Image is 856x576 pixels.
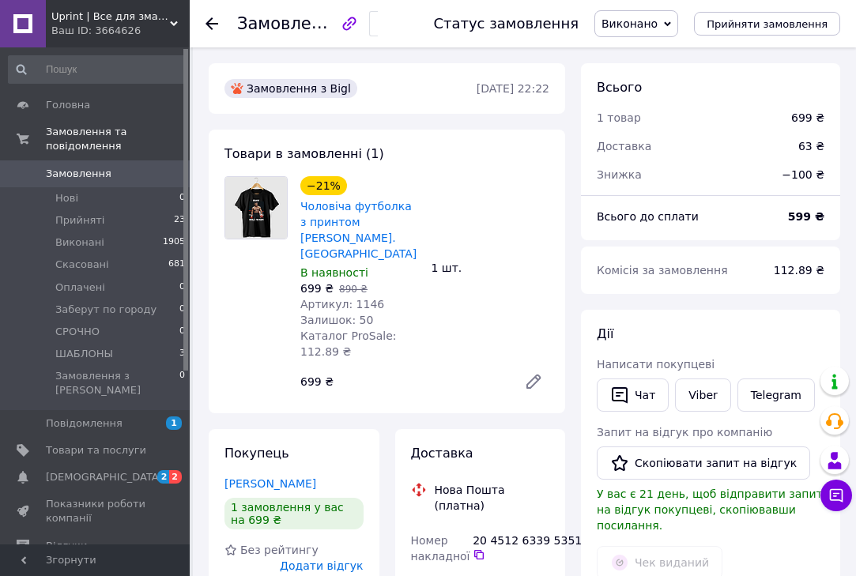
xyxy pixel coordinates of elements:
[411,534,470,563] span: Номер накладної
[169,470,182,484] span: 2
[707,18,828,30] span: Прийняти замовлення
[168,258,185,272] span: 681
[772,157,834,192] div: −100 ₴
[791,110,824,126] div: 699 ₴
[46,443,146,457] span: Товари та послуги
[774,264,824,277] span: 112.89 ₴
[240,544,319,556] span: Без рейтингу
[224,79,357,98] div: Замовлення з Bigl
[163,235,185,250] span: 1905
[46,470,163,484] span: [DEMOGRAPHIC_DATA]
[473,533,549,561] div: 20 4512 6339 5351
[51,9,170,24] span: Uprint | Все для змагань
[300,282,334,295] span: 699 ₴
[431,482,554,514] div: Нова Пошта (платна)
[225,177,287,239] img: Чоловіча футболка з принтом Майк Тайсон. Бокс
[788,210,824,223] b: 599 ₴
[224,498,364,529] div: 1 замовлення у вас на 699 ₴
[46,539,87,553] span: Відгуки
[237,14,343,33] span: Замовлення
[55,369,179,397] span: Замовлення з [PERSON_NAME]
[55,303,156,317] span: Заберут по городу
[55,258,109,272] span: Скасовані
[46,98,90,112] span: Головна
[675,378,730,412] a: Viber
[179,303,185,317] span: 0
[300,329,396,358] span: Каталог ProSale: 112.89 ₴
[601,17,658,30] span: Виконано
[820,480,852,511] button: Чат з покупцем
[55,191,78,205] span: Нові
[433,16,579,32] div: Статус замовлення
[597,210,699,223] span: Всього до сплати
[300,200,417,260] a: Чоловіча футболка з принтом [PERSON_NAME]. [GEOGRAPHIC_DATA]
[694,12,840,36] button: Прийняти замовлення
[597,488,823,532] span: У вас є 21 день, щоб відправити запит на відгук покупцеві, скопіювавши посилання.
[597,446,810,480] button: Скопіювати запит на відгук
[597,168,642,181] span: Знижка
[597,111,641,124] span: 1 товар
[179,191,185,205] span: 0
[174,213,185,228] span: 23
[55,325,100,339] span: СРОЧНО
[157,470,170,484] span: 2
[55,280,105,295] span: Оплачені
[46,125,190,153] span: Замовлення та повідомлення
[597,358,715,371] span: Написати покупцеві
[597,378,669,412] button: Чат
[179,369,185,397] span: 0
[179,325,185,339] span: 0
[425,257,556,279] div: 1 шт.
[166,416,182,430] span: 1
[597,140,651,152] span: Доставка
[789,129,834,164] div: 63 ₴
[294,371,511,393] div: 699 ₴
[51,24,190,38] div: Ваш ID: 3664626
[300,298,384,311] span: Артикул: 1146
[300,176,347,195] div: −21%
[206,16,218,32] div: Повернутися назад
[339,284,368,295] span: 890 ₴
[597,326,613,341] span: Дії
[8,55,187,84] input: Пошук
[597,80,642,95] span: Всього
[224,446,289,461] span: Покупець
[46,497,146,525] span: Показники роботи компанії
[280,559,363,572] span: Додати відгук
[477,82,549,95] time: [DATE] 22:22
[179,280,185,295] span: 0
[411,446,473,461] span: Доставка
[300,266,368,279] span: В наявності
[597,426,772,439] span: Запит на відгук про компанію
[300,314,373,326] span: Залишок: 50
[179,347,185,361] span: 3
[55,235,104,250] span: Виконані
[55,347,113,361] span: ШАБЛОНЫ
[518,366,549,397] a: Редагувати
[597,264,728,277] span: Комісія за замовлення
[55,213,104,228] span: Прийняті
[737,378,815,412] a: Telegram
[224,477,316,490] a: [PERSON_NAME]
[224,146,384,161] span: Товари в замовленні (1)
[46,167,111,181] span: Замовлення
[46,416,123,431] span: Повідомлення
